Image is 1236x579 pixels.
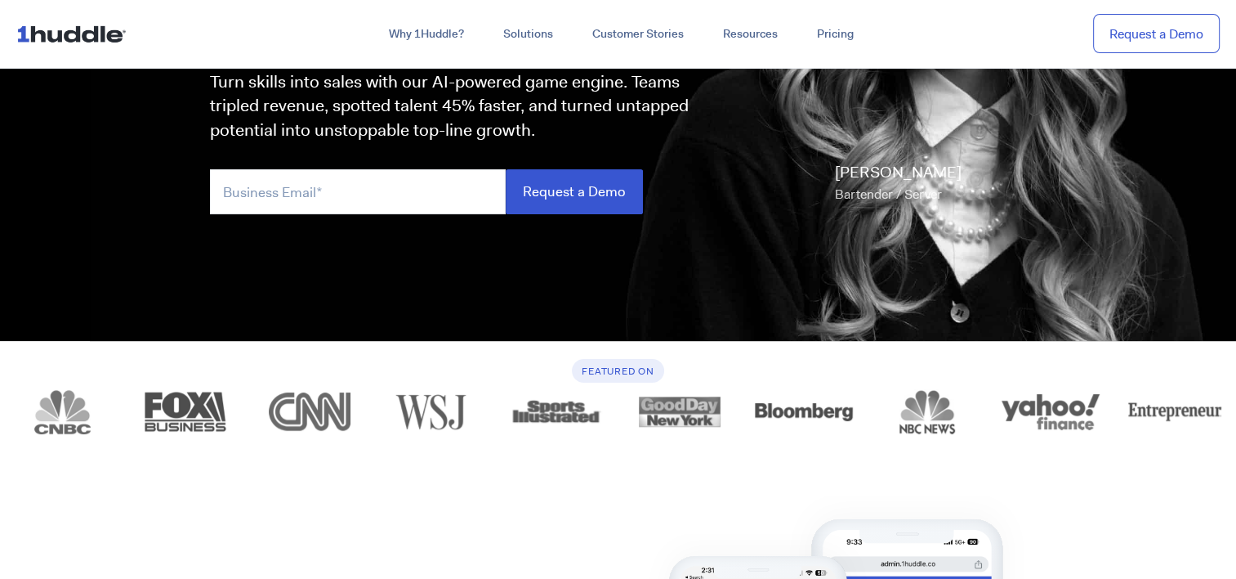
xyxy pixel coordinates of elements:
[484,20,573,49] a: Solutions
[573,20,703,49] a: Customer Stories
[16,18,133,49] img: ...
[506,169,643,214] input: Request a Demo
[746,389,860,434] img: logo_bloomberg
[988,389,1112,434] a: logo_yahoo
[494,389,618,434] div: 5 of 12
[210,70,703,142] p: Turn skills into sales with our AI-powered game engine. Teams tripled revenue, spotted talent 45%...
[494,389,618,434] a: logo_sports
[248,389,371,434] a: logo_cnn
[865,389,988,434] a: logo_nbc
[1117,389,1231,434] img: logo_entrepreneur
[835,161,962,207] p: [PERSON_NAME]
[618,389,741,434] div: 6 of 12
[1113,389,1236,434] div: 10 of 12
[618,389,741,434] a: logo_goodday
[369,20,484,49] a: Why 1Huddle?
[742,389,865,434] div: 7 of 12
[993,389,1108,434] img: logo_yahoo
[622,389,737,434] img: logo_goodday
[123,389,247,434] a: logo_fox
[371,389,494,434] a: logo_wsj
[1093,14,1220,54] a: Request a Demo
[371,389,494,434] div: 4 of 12
[128,389,243,434] img: logo_fox
[703,20,797,49] a: Resources
[835,186,942,203] span: Bartender / Server
[742,389,865,434] a: logo_bloomberg
[499,389,614,434] img: logo_sports
[865,389,988,434] div: 8 of 12
[123,389,247,434] div: 2 of 12
[572,359,664,383] h6: Featured On
[870,389,984,434] img: logo_nbc
[252,389,366,434] img: logo_cnn
[376,389,490,434] img: logo_wsj
[5,389,119,434] img: logo_cnbc
[1113,389,1236,434] a: logo_entrepreneur
[210,169,506,214] input: Business Email*
[248,389,371,434] div: 3 of 12
[988,389,1112,434] div: 9 of 12
[797,20,873,49] a: Pricing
